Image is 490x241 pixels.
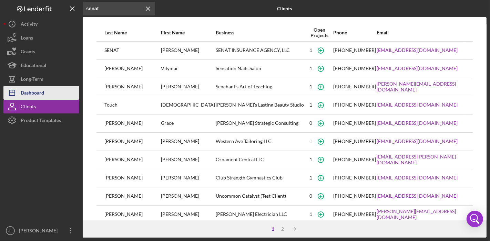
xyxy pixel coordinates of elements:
div: 1 [309,211,312,217]
div: [PHONE_NUMBER] [333,47,376,53]
div: Club Strength Gymnastics Club [216,169,306,187]
a: [EMAIL_ADDRESS][DOMAIN_NAME] [377,47,458,53]
div: [PERSON_NAME] [161,42,215,59]
div: Phone [333,30,376,35]
div: Clients [21,100,36,115]
div: [PHONE_NUMBER] [333,139,376,144]
div: Product Templates [21,113,61,129]
div: Vilymar [161,60,215,77]
input: Search [83,2,155,15]
div: [PHONE_NUMBER] [333,193,376,199]
a: [EMAIL_ADDRESS][DOMAIN_NAME] [377,120,458,126]
div: [PERSON_NAME] [104,169,160,187]
div: [PHONE_NUMBER] [333,120,376,126]
div: Dashboard [21,86,44,101]
div: [PERSON_NAME] [161,133,215,150]
div: 1 [309,47,312,53]
div: SENAT [104,42,160,59]
div: Ornament Central LLC [216,151,306,168]
div: [PERSON_NAME] [104,188,160,205]
a: [EMAIL_ADDRESS][DOMAIN_NAME] [377,175,458,180]
div: [PHONE_NUMBER] [333,157,376,162]
div: 0 [309,193,312,199]
button: Educational [3,58,79,72]
div: Activity [21,17,38,33]
div: [DEMOGRAPHIC_DATA] [161,97,215,114]
div: First Name [161,30,215,35]
div: [PERSON_NAME] Electrician LLC [216,206,306,223]
div: Open Projects [306,27,333,38]
div: SENAT INSURANCE AGENCY, LLC [216,42,306,59]
div: Long-Term [21,72,43,88]
a: [PERSON_NAME][EMAIL_ADDRESS][DOMAIN_NAME] [377,209,465,220]
div: [PERSON_NAME] [104,78,160,96]
div: [PERSON_NAME] [104,206,160,223]
div: 0 [309,139,312,144]
a: [EMAIL_ADDRESS][DOMAIN_NAME] [377,66,458,71]
button: Long-Term [3,72,79,86]
a: [PERSON_NAME][EMAIL_ADDRESS][DOMAIN_NAME] [377,81,465,92]
div: [PERSON_NAME] [161,169,215,187]
div: Business [216,30,306,35]
div: 2 [278,226,287,232]
button: Grants [3,45,79,58]
button: Clients [3,100,79,113]
div: Email [377,30,465,35]
div: [PERSON_NAME] [161,188,215,205]
div: Uncommon Catalyst (Test Client) [216,188,306,205]
button: AL[PERSON_NAME] [3,224,79,238]
div: 1 [309,84,312,89]
a: [EMAIL_ADDRESS][PERSON_NAME][DOMAIN_NAME] [377,154,465,165]
div: [PERSON_NAME] [104,151,160,168]
div: 1 [309,157,312,162]
div: [PERSON_NAME] [161,78,215,96]
div: [PERSON_NAME] [17,224,62,239]
div: [PHONE_NUMBER] [333,175,376,180]
div: [PERSON_NAME] [104,60,160,77]
div: [PERSON_NAME] [104,133,160,150]
button: Loans [3,31,79,45]
div: [PERSON_NAME] Strategic Consulting [216,115,306,132]
div: [PERSON_NAME]'s Lasting Beauty Studio [216,97,306,114]
div: Touch [104,97,160,114]
div: 1 [309,102,312,108]
a: [EMAIL_ADDRESS][DOMAIN_NAME] [377,139,458,144]
div: [PERSON_NAME] [161,151,215,168]
div: Grants [21,45,35,60]
div: [PHONE_NUMBER] [333,66,376,71]
div: [PERSON_NAME] [104,115,160,132]
div: Last Name [104,30,160,35]
div: Open Intercom Messenger [467,211,483,227]
div: Sensation Nails Salon [216,60,306,77]
div: Loans [21,31,33,46]
div: [PERSON_NAME] [161,206,215,223]
div: Educational [21,58,46,74]
div: [PHONE_NUMBER] [333,84,376,89]
div: Western Ave Tailoring LLC [216,133,306,150]
div: [PHONE_NUMBER] [333,102,376,108]
div: 1 [309,66,312,71]
div: 1 [309,175,312,180]
button: Dashboard [3,86,79,100]
div: 0 [309,120,312,126]
b: Clients [277,6,292,11]
div: 1 [268,226,278,232]
text: AL [8,229,12,233]
div: Senchant's Art of Teaching [216,78,306,96]
button: Activity [3,17,79,31]
button: Product Templates [3,113,79,127]
div: [PHONE_NUMBER] [333,211,376,217]
a: [EMAIL_ADDRESS][DOMAIN_NAME] [377,193,458,199]
a: [EMAIL_ADDRESS][DOMAIN_NAME] [377,102,458,108]
div: Grace [161,115,215,132]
